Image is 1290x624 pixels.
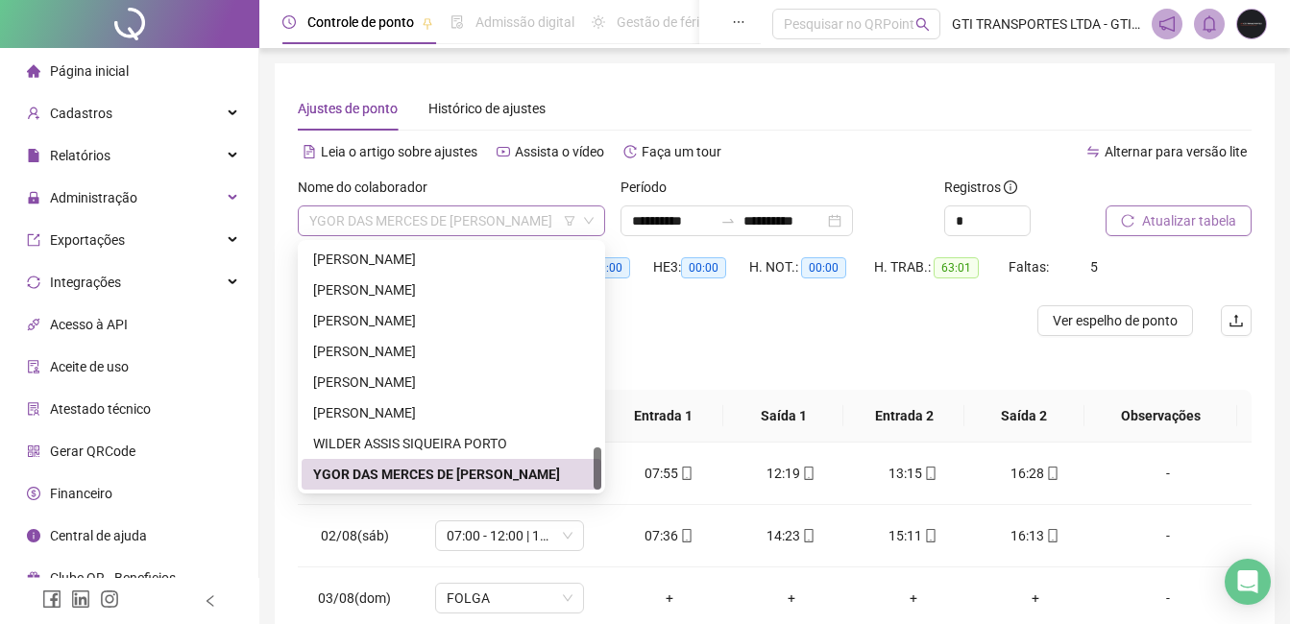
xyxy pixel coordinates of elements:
[867,525,959,546] div: 15:11
[475,14,574,30] span: Admissão digital
[800,529,815,542] span: mobile
[313,402,590,423] div: [PERSON_NAME]
[302,305,601,336] div: SYLVIO AUGUSTO LOPES DA SILVA JUNIOR
[1111,588,1225,609] div: -
[623,463,715,484] div: 07:55
[745,463,837,484] div: 12:19
[302,397,601,428] div: WALDIR GOMES DE OLIVEIRA JÚNIOR
[1090,259,1098,275] span: 5
[27,571,40,585] span: gift
[745,588,837,609] div: +
[42,589,61,609] span: facebook
[313,372,590,393] div: [PERSON_NAME]
[653,256,749,278] div: HE 3:
[313,341,590,362] div: [PERSON_NAME]
[989,463,1081,484] div: 16:28
[450,15,464,29] span: file-done
[592,15,605,29] span: sun
[922,467,937,480] span: mobile
[678,467,694,480] span: mobile
[27,487,40,500] span: dollar
[302,275,601,305] div: SIMONE DA SILVA MACHADO
[603,390,723,443] th: Entrada 1
[623,588,715,609] div: +
[749,256,874,278] div: H. NOT.:
[50,106,112,121] span: Cadastros
[50,486,112,501] span: Financeiro
[623,145,637,158] span: history
[723,390,843,443] th: Saída 1
[313,310,590,331] div: [PERSON_NAME]
[1201,15,1218,33] span: bell
[50,359,129,374] span: Aceite de uso
[321,528,389,543] span: 02/08(sáb)
[447,584,572,612] span: FOLGA
[732,15,745,29] span: ellipsis
[302,428,601,459] div: WILDER ASSIS SIQUEIRA PORTO
[1037,305,1193,336] button: Ver espelho de ponto
[302,244,601,275] div: ROBERTO DA SILVA ALVES
[1158,15,1176,33] span: notification
[27,402,40,416] span: solution
[1111,525,1225,546] div: -
[307,14,414,30] span: Controle de ponto
[621,177,679,198] label: Período
[1225,559,1271,605] div: Open Intercom Messenger
[922,529,937,542] span: mobile
[1009,259,1052,275] span: Faltas:
[934,257,979,278] span: 63:01
[801,257,846,278] span: 00:00
[1044,467,1059,480] span: mobile
[1237,10,1266,38] img: 79366
[50,317,128,332] span: Acesso à API
[867,588,959,609] div: +
[447,521,572,550] span: 07:00 - 12:00 | 13:00 - 15:20
[302,336,601,367] div: VALESCA DA SILVA MARQUES
[428,101,546,116] span: Histórico de ajustes
[50,444,135,459] span: Gerar QRCode
[422,17,433,29] span: pushpin
[867,463,959,484] div: 13:15
[27,191,40,204] span: lock
[623,525,715,546] div: 07:36
[1086,145,1100,158] span: swap
[515,144,604,159] span: Assista o vídeo
[583,215,595,227] span: down
[298,101,398,116] span: Ajustes de ponto
[1142,210,1236,231] span: Atualizar tabela
[27,276,40,289] span: sync
[617,14,714,30] span: Gestão de férias
[27,149,40,162] span: file
[27,360,40,373] span: audit
[313,464,590,485] div: YGOR DAS MERCES DE [PERSON_NAME]
[313,249,590,270] div: [PERSON_NAME]
[27,233,40,247] span: export
[874,256,1009,278] div: H. TRAB.:
[50,275,121,290] span: Integrações
[1111,463,1225,484] div: -
[1084,390,1237,443] th: Observações
[50,570,176,586] span: Clube QR - Beneficios
[71,589,90,609] span: linkedin
[720,213,736,228] span: swap-right
[944,177,1017,198] span: Registros
[27,107,40,120] span: user-add
[27,529,40,542] span: info-circle
[989,525,1081,546] div: 16:13
[681,257,726,278] span: 00:00
[1106,205,1252,236] button: Atualizar tabela
[964,390,1084,443] th: Saída 2
[1121,214,1134,228] span: reload
[50,148,110,163] span: Relatórios
[27,64,40,78] span: home
[313,279,590,300] div: [PERSON_NAME]
[952,13,1140,35] span: GTI TRANSPORTES LTDA - GTI TRANSPORTES E LOGISTICA LTDA
[50,232,125,248] span: Exportações
[642,144,721,159] span: Faça um tour
[497,145,510,158] span: youtube
[1004,180,1017,194] span: info-circle
[302,367,601,397] div: VICTOR MORAES DA SILVA
[298,177,440,198] label: Nome do colaborador
[564,215,575,227] span: filter
[100,589,119,609] span: instagram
